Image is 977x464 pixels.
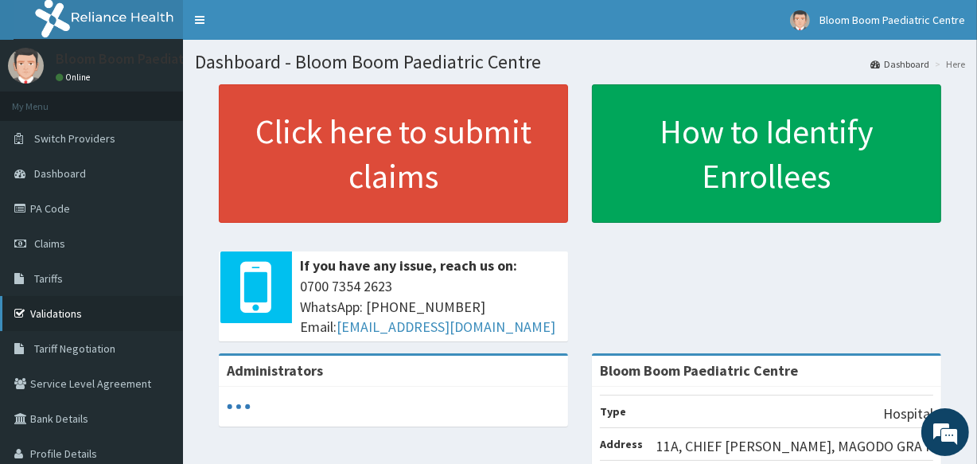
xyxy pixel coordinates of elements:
b: Address [600,437,643,451]
span: Switch Providers [34,131,115,146]
a: Online [56,72,94,83]
span: Tariff Negotiation [34,341,115,356]
b: Type [600,404,626,419]
p: 11A, CHIEF [PERSON_NAME], MAGODO GRA II [656,436,933,457]
b: If you have any issue, reach us on: [300,256,517,275]
img: User Image [8,48,44,84]
span: Bloom Boom Paediatric Centre [819,13,965,27]
p: Bloom Boom Paediatric Centre [56,52,246,66]
a: [EMAIL_ADDRESS][DOMAIN_NAME] [337,318,555,336]
a: Dashboard [870,57,929,71]
span: Dashboard [34,166,86,181]
span: 0700 7354 2623 WhatsApp: [PHONE_NUMBER] Email: [300,276,560,337]
a: Click here to submit claims [219,84,568,223]
span: Claims [34,236,65,251]
span: Tariffs [34,271,63,286]
h1: Dashboard - Bloom Boom Paediatric Centre [195,52,965,72]
a: How to Identify Enrollees [592,84,941,223]
li: Here [931,57,965,71]
strong: Bloom Boom Paediatric Centre [600,361,798,380]
svg: audio-loading [227,395,251,419]
p: Hospital [883,404,933,424]
img: User Image [790,10,810,30]
b: Administrators [227,361,323,380]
